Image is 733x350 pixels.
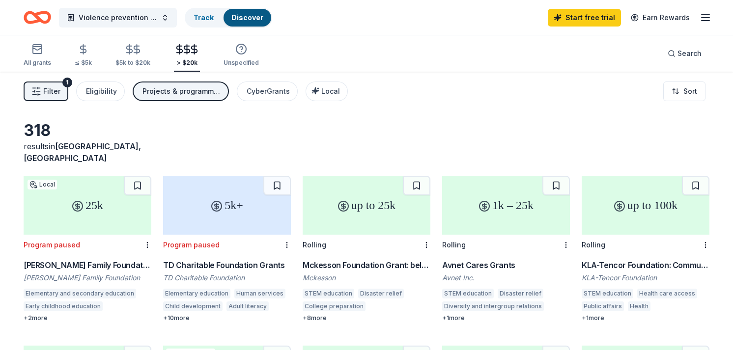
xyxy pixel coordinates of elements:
[303,259,430,271] div: Mckesson Foundation Grant: below $25,000
[24,141,141,163] span: in
[637,289,697,298] div: Health care access
[24,176,151,322] a: 25kLocalProgram paused[PERSON_NAME] Family Foundation: Trilogy Grants[PERSON_NAME] Family Foundat...
[582,314,709,322] div: + 1 more
[303,176,430,235] div: up to 25k
[163,176,291,235] div: 5k+
[24,140,151,164] div: results
[24,176,151,235] div: 25k
[24,289,136,298] div: Elementary and secondary education
[226,301,269,311] div: Adult literacy
[582,241,605,249] div: Rolling
[163,273,291,283] div: TD Charitable Foundation
[582,289,633,298] div: STEM education
[194,13,214,22] a: Track
[185,8,272,27] button: TrackDiscover
[24,314,151,322] div: + 2 more
[24,273,151,283] div: [PERSON_NAME] Family Foundation
[442,259,570,271] div: Avnet Cares Grants
[303,314,430,322] div: + 8 more
[86,85,117,97] div: Eligibility
[582,301,624,311] div: Public affairs
[303,301,366,311] div: College preparation
[62,78,72,87] div: 1
[303,289,354,298] div: STEM education
[24,39,51,72] button: All grants
[321,87,340,95] span: Local
[24,301,103,311] div: Early childhood education
[224,59,259,67] div: Unspecified
[24,6,51,29] a: Home
[76,81,125,101] button: Eligibility
[237,81,298,101] button: CyberGrants
[582,176,709,235] div: up to 100k
[79,12,157,24] span: Violence prevention education
[677,48,702,59] span: Search
[442,176,570,235] div: 1k – 25k
[303,273,430,283] div: Mckesson
[174,40,200,72] button: > $20k
[582,259,709,271] div: KLA-Tencor Foundation: Community Investment Fund
[163,176,291,322] a: 5k+Program pausedTD Charitable Foundation GrantsTD Charitable FoundationElementary educationHuman...
[163,289,230,298] div: Elementary education
[163,241,220,249] div: Program paused
[582,273,709,283] div: KLA-Tencor Foundation
[163,314,291,322] div: + 10 more
[115,40,150,72] button: $5k to $20k
[442,301,544,311] div: Diversity and intergroup relations
[75,40,92,72] button: ≤ $5k
[660,44,709,63] button: Search
[163,259,291,271] div: TD Charitable Foundation Grants
[234,289,285,298] div: Human services
[247,85,290,97] div: CyberGrants
[683,85,697,97] span: Sort
[442,314,570,322] div: + 1 more
[442,241,466,249] div: Rolling
[24,59,51,67] div: All grants
[654,301,705,311] div: Arts and culture
[24,141,141,163] span: [GEOGRAPHIC_DATA], [GEOGRAPHIC_DATA]
[498,289,543,298] div: Disaster relief
[24,121,151,140] div: 318
[663,81,705,101] button: Sort
[142,85,221,97] div: Projects & programming, General operations, Education
[625,9,696,27] a: Earn Rewards
[133,81,229,101] button: Projects & programming, General operations, Education
[24,259,151,271] div: [PERSON_NAME] Family Foundation: Trilogy Grants
[24,81,68,101] button: Filter1
[224,39,259,72] button: Unspecified
[582,176,709,322] a: up to 100kRollingKLA-Tencor Foundation: Community Investment FundKLA-Tencor FoundationSTEM educat...
[115,59,150,67] div: $5k to $20k
[24,241,80,249] div: Program paused
[231,13,263,22] a: Discover
[75,59,92,67] div: ≤ $5k
[59,8,177,27] button: Violence prevention education
[628,301,650,311] div: Health
[163,301,223,311] div: Child development
[28,180,57,189] div: Local
[43,85,60,97] span: Filter
[174,59,200,67] div: > $20k
[442,289,494,298] div: STEM education
[303,176,430,322] a: up to 25kRollingMckesson Foundation Grant: below $25,000MckessonSTEM educationDisaster reliefColl...
[303,241,326,249] div: Rolling
[358,289,404,298] div: Disaster relief
[442,176,570,322] a: 1k – 25kRollingAvnet Cares GrantsAvnet Inc.STEM educationDisaster reliefDiversity and intergroup ...
[442,273,570,283] div: Avnet Inc.
[548,9,621,27] a: Start free trial
[306,81,348,101] button: Local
